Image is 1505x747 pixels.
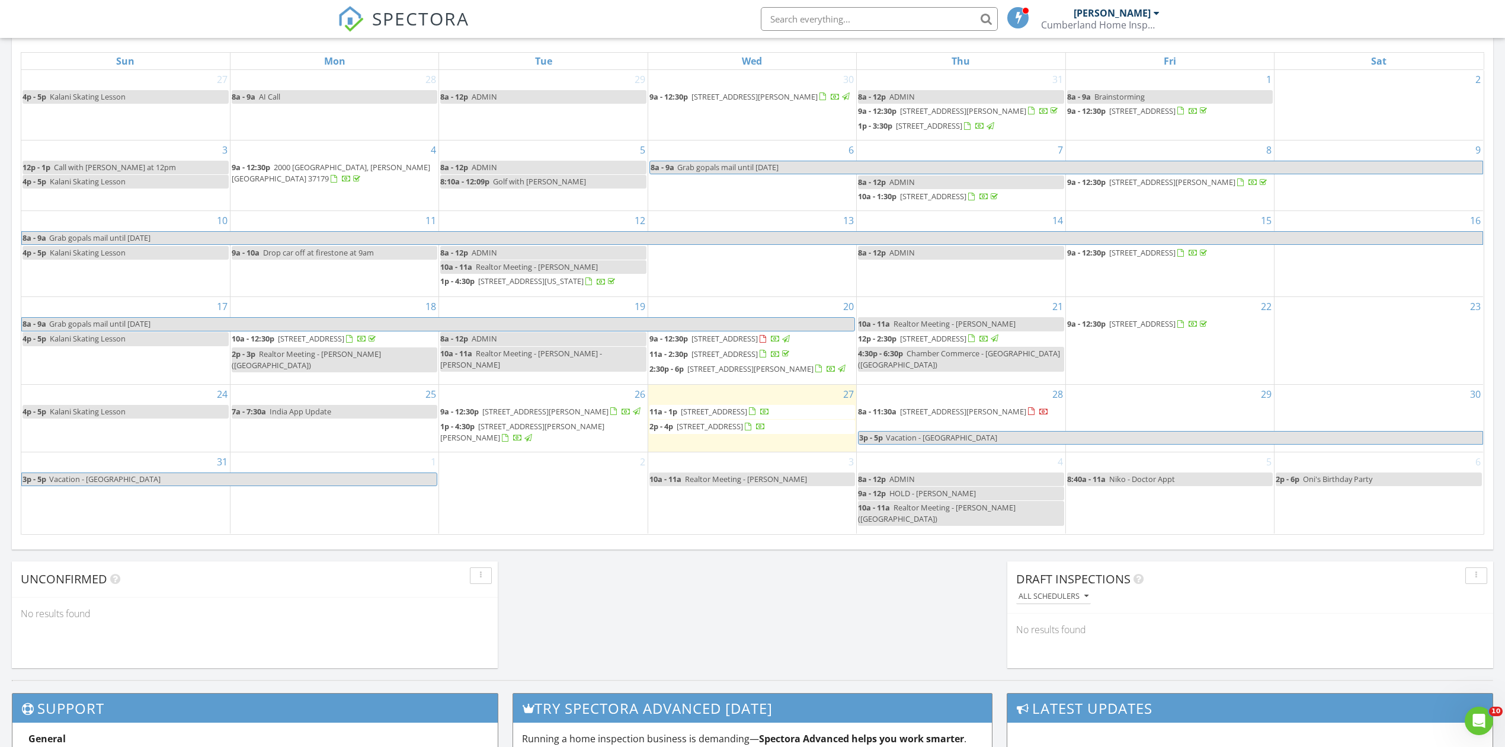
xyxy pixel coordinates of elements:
[685,474,807,484] span: Realtor Meeting - [PERSON_NAME]
[423,385,438,404] a: Go to August 25, 2025
[900,106,1026,116] span: [STREET_ADDRESS][PERSON_NAME]
[428,141,438,159] a: Go to August 4, 2025
[23,333,46,344] span: 4p - 5p
[322,53,348,69] a: Monday
[232,406,266,417] span: 7a - 7:30a
[23,406,46,417] span: 4p - 5p
[857,384,1065,452] td: Go to August 28, 2025
[472,247,497,258] span: ADMIN
[214,385,230,404] a: Go to August 24, 2025
[23,176,46,187] span: 4p - 5p
[22,318,47,330] span: 8a - 9a
[1264,141,1274,159] a: Go to August 8, 2025
[440,405,646,419] a: 9a - 12:30p [STREET_ADDRESS][PERSON_NAME]
[1259,385,1274,404] a: Go to August 29, 2025
[649,362,855,376] a: 2:30p - 6p [STREET_ADDRESS][PERSON_NAME]
[214,297,230,316] a: Go to August 17, 2025
[12,598,498,630] div: No results found
[858,191,896,202] span: 10a - 1:30p
[858,119,1064,133] a: 1p - 3:30p [STREET_ADDRESS]
[1473,141,1483,159] a: Go to August 9, 2025
[440,333,468,344] span: 8a - 12p
[858,348,1060,370] span: Chamber Commerce - [GEOGRAPHIC_DATA] ([GEOGRAPHIC_DATA])
[440,406,479,417] span: 9a - 12:30p
[1465,707,1493,735] iframe: Intercom live chat
[648,384,856,452] td: Go to August 27, 2025
[423,70,438,89] a: Go to July 28, 2025
[214,70,230,89] a: Go to July 27, 2025
[21,452,230,533] td: Go to August 31, 2025
[439,384,648,452] td: Go to August 26, 2025
[232,161,437,186] a: 9a - 12:30p 2000 [GEOGRAPHIC_DATA], [PERSON_NAME][GEOGRAPHIC_DATA] 37179
[1369,53,1389,69] a: Saturday
[649,90,855,104] a: 9a - 12:30p [STREET_ADDRESS][PERSON_NAME]
[1264,452,1274,471] a: Go to September 5, 2025
[28,732,66,745] strong: General
[21,140,230,210] td: Go to August 3, 2025
[859,432,883,444] span: 3p - 5p
[1065,140,1274,210] td: Go to August 8, 2025
[232,162,430,184] span: 2000 [GEOGRAPHIC_DATA], [PERSON_NAME][GEOGRAPHIC_DATA] 37179
[739,53,764,69] a: Wednesday
[889,247,915,258] span: ADMIN
[691,333,758,344] span: [STREET_ADDRESS]
[1161,53,1179,69] a: Friday
[440,276,475,286] span: 1p - 4:30p
[858,106,896,116] span: 9a - 12:30p
[858,348,903,359] span: 4:30p - 6:30p
[841,70,856,89] a: Go to July 30, 2025
[649,347,855,362] a: 11a - 2:30p [STREET_ADDRESS]
[50,247,126,258] span: Kalani Skating Lesson
[1473,452,1483,471] a: Go to September 6, 2025
[648,70,856,141] td: Go to July 30, 2025
[440,348,602,370] span: Realtor Meeting - [PERSON_NAME] - [PERSON_NAME]
[230,211,438,297] td: Go to August 11, 2025
[1067,104,1273,119] a: 9a - 12:30p [STREET_ADDRESS]
[21,211,230,297] td: Go to August 10, 2025
[232,333,274,344] span: 10a - 12:30p
[1275,452,1483,533] td: Go to September 6, 2025
[649,406,770,417] a: 11a - 1p [STREET_ADDRESS]
[858,190,1064,204] a: 10a - 1:30p [STREET_ADDRESS]
[858,120,892,131] span: 1p - 3:30p
[1007,694,1493,723] h3: Latest Updates
[900,333,966,344] span: [STREET_ADDRESS]
[1468,211,1483,230] a: Go to August 16, 2025
[1094,91,1145,102] span: Brainstorming
[649,420,855,434] a: 2p - 4p [STREET_ADDRESS]
[632,70,648,89] a: Go to July 29, 2025
[649,332,855,346] a: 9a - 12:30p [STREET_ADDRESS]
[482,406,609,417] span: [STREET_ADDRESS][PERSON_NAME]
[232,162,270,173] span: 9a - 12:30p
[21,571,107,587] span: Unconfirmed
[23,162,50,173] span: 12p - 1p
[1065,70,1274,141] td: Go to August 1, 2025
[841,211,856,230] a: Go to August 13, 2025
[857,452,1065,533] td: Go to September 4, 2025
[1067,474,1106,484] span: 8:40a - 11a
[649,421,673,432] span: 2p - 4p
[214,211,230,230] a: Go to August 10, 2025
[440,421,475,432] span: 1p - 4:30p
[638,141,648,159] a: Go to August 5, 2025
[886,432,997,443] span: Vacation - [GEOGRAPHIC_DATA]
[1276,474,1299,484] span: 2p - 6p
[650,161,675,174] span: 8a - 9a
[649,421,766,432] a: 2p - 4p [STREET_ADDRESS]
[1109,106,1176,116] span: [STREET_ADDRESS]
[21,70,230,141] td: Go to July 27, 2025
[857,297,1065,384] td: Go to August 21, 2025
[858,502,890,513] span: 10a - 11a
[533,53,555,69] a: Tuesday
[232,349,255,359] span: 2p - 3p
[1055,452,1065,471] a: Go to September 4, 2025
[232,333,378,344] a: 10a - 12:30p [STREET_ADDRESS]
[841,297,856,316] a: Go to August 20, 2025
[440,421,604,443] a: 1p - 4:30p [STREET_ADDRESS][PERSON_NAME][PERSON_NAME]
[50,91,126,102] span: Kalani Skating Lesson
[1041,19,1160,31] div: Cumberland Home Inspection LLC
[1067,318,1209,329] a: 9a - 12:30p [STREET_ADDRESS]
[1067,91,1091,102] span: 8a - 9a
[858,191,1000,202] a: 10a - 1:30p [STREET_ADDRESS]
[858,247,886,258] span: 8a - 12p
